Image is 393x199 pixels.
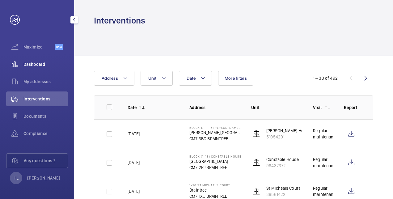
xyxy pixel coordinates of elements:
[266,128,319,134] p: [PERSON_NAME] House 1-16
[266,185,300,191] p: St Micheals Court
[14,175,19,181] p: HL
[23,96,68,102] span: Interventions
[266,163,299,169] p: 96437372
[179,71,212,86] button: Date
[218,71,253,86] button: More filters
[189,126,241,129] p: Block 1, 1 - 16 [PERSON_NAME][GEOGRAPHIC_DATA]
[189,155,241,158] p: Block (1-18) Constable House
[55,44,63,50] span: Beta
[23,44,55,50] span: Maximize
[344,104,361,111] p: Report
[148,76,156,81] span: Unit
[27,175,61,181] p: [PERSON_NAME]
[313,75,338,81] div: 1 – 30 of 492
[225,76,247,81] span: More filters
[94,71,134,86] button: Address
[266,191,300,197] p: 36561422
[253,188,260,195] img: elevator.svg
[128,131,140,137] p: [DATE]
[189,183,230,187] p: 1-20 St Michaels Court
[189,136,241,142] p: CM7 3BD BRAINTREE
[189,129,241,136] p: [PERSON_NAME][GEOGRAPHIC_DATA], [GEOGRAPHIC_DATA]
[189,164,241,171] p: CM7 2RJ BRAINTREE
[23,78,68,85] span: My addresses
[128,159,140,166] p: [DATE]
[187,76,196,81] span: Date
[313,104,322,111] p: Visit
[253,130,260,138] img: elevator.svg
[189,187,230,193] p: Braintree
[266,156,299,163] p: Constable House
[94,15,145,26] h1: Interventions
[189,104,241,111] p: Address
[313,156,334,169] div: Regular maintenance
[23,113,68,119] span: Documents
[266,134,319,140] p: 51054201
[23,130,68,137] span: Compliance
[253,159,260,166] img: elevator.svg
[24,158,68,164] span: Any questions ?
[141,71,173,86] button: Unit
[313,185,334,197] div: Regular maintenance
[251,104,303,111] p: Unit
[128,188,140,194] p: [DATE]
[23,61,68,67] span: Dashboard
[313,128,334,140] div: Regular maintenance
[189,158,241,164] p: [GEOGRAPHIC_DATA]
[102,76,118,81] span: Address
[128,104,137,111] p: Date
